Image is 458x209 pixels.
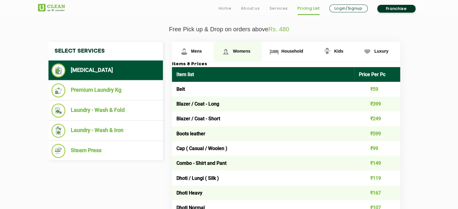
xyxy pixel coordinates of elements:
[269,5,288,12] a: Services
[374,49,388,54] span: Luxury
[51,124,66,138] img: Laundry - Wash & Iron
[38,4,65,11] img: UClean Laundry and Dry Cleaning
[51,124,160,138] li: Laundry - Wash & Iron
[172,171,355,185] td: Dhoti / Lungi ( Silk )
[172,186,355,200] td: Dhoti Heavy
[354,67,400,82] th: Price Per Pc
[51,63,66,77] img: Dry Cleaning
[172,111,355,126] td: Blazer / Coat - Short
[233,49,250,54] span: Womens
[172,97,355,111] td: Blazer / Coat - Long
[281,49,303,54] span: Household
[172,156,355,171] td: Combo - Shirt and Pant
[334,49,343,54] span: Kids
[51,103,160,118] li: Laundry - Wash & Fold
[51,103,66,118] img: Laundry - Wash & Fold
[354,82,400,97] td: ₹59
[172,62,400,67] h3: Items & Prices
[354,186,400,200] td: ₹167
[298,5,320,12] a: Pricing List
[241,5,260,12] a: About us
[354,156,400,171] td: ₹149
[329,5,368,12] a: Login/Signup
[51,144,66,158] img: Steam Press
[179,46,189,57] img: Mens
[172,82,355,97] td: Belt
[51,144,160,158] li: Steam Press
[362,46,372,57] img: Luxury
[51,83,66,97] img: Premium Laundry Kg
[51,83,160,97] li: Premium Laundry Kg
[38,26,420,33] p: Free Pick up & Drop on orders above
[172,67,355,82] th: Item list
[48,42,163,60] h4: Select Services
[172,141,355,156] td: Cap ( Casual / Woolen )
[354,97,400,111] td: ₹399
[220,46,231,57] img: Womens
[172,126,355,141] td: Boots leather
[219,5,232,12] a: Home
[377,5,416,13] a: Franchise
[354,141,400,156] td: ₹99
[268,26,289,32] span: Rs. 480
[322,46,332,57] img: Kids
[354,126,400,141] td: ₹599
[269,46,279,57] img: Household
[51,63,160,77] li: [MEDICAL_DATA]
[354,171,400,185] td: ₹119
[354,111,400,126] td: ₹249
[191,49,202,54] span: Mens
